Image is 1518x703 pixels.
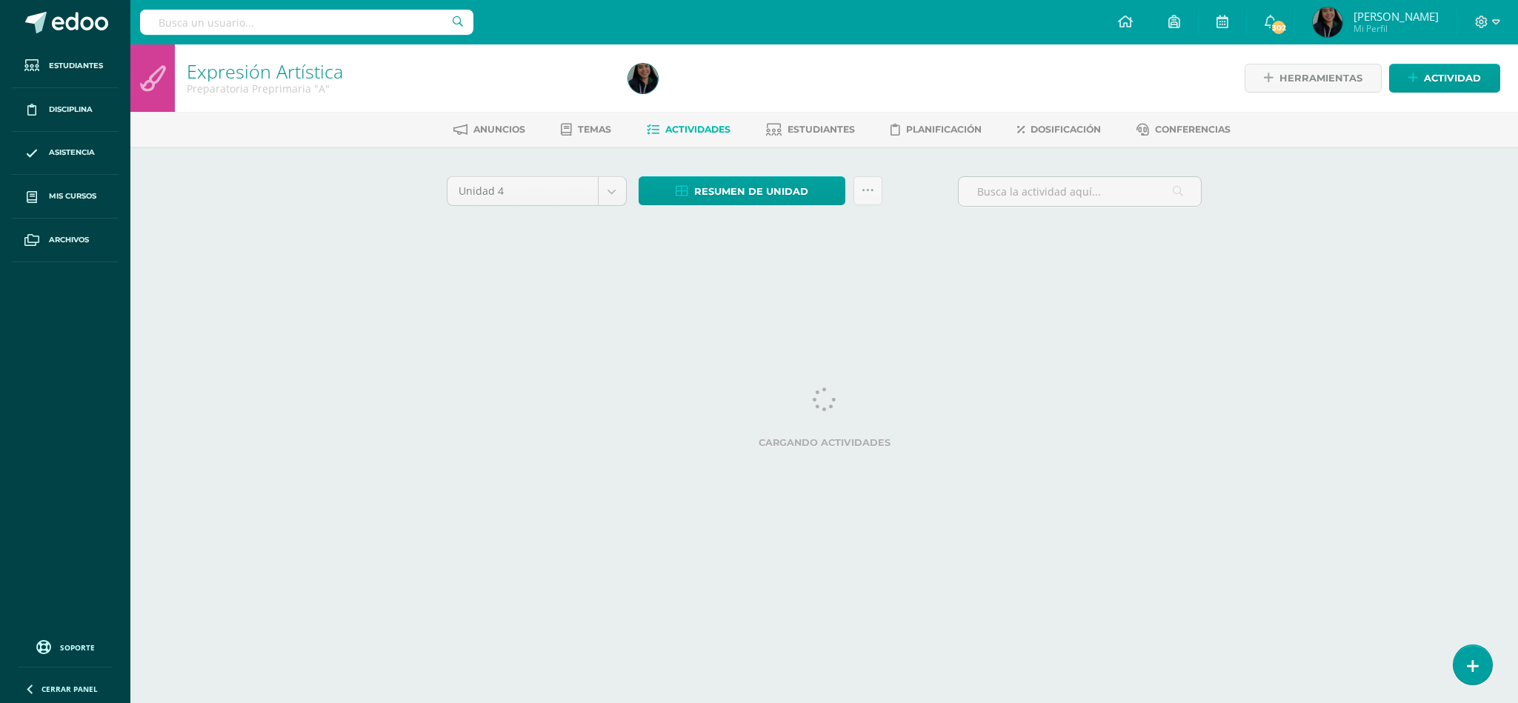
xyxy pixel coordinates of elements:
[49,104,93,116] span: Disciplina
[18,636,113,656] a: Soporte
[665,124,730,135] span: Actividades
[891,118,982,141] a: Planificación
[12,219,119,262] a: Archivos
[1017,118,1101,141] a: Dosificación
[1279,64,1362,92] span: Herramientas
[1313,7,1342,37] img: 05b0c392cdf5122faff8de1dd3fa3244.png
[639,176,845,205] a: Resumen de unidad
[1354,22,1439,35] span: Mi Perfil
[1271,19,1287,36] span: 302
[49,147,95,159] span: Asistencia
[1424,64,1481,92] span: Actividad
[788,124,855,135] span: Estudiantes
[187,61,610,81] h1: Expresión Artística
[694,178,808,205] span: Resumen de unidad
[41,684,98,694] span: Cerrar panel
[906,124,982,135] span: Planificación
[12,44,119,88] a: Estudiantes
[49,190,96,202] span: Mis cursos
[187,59,343,84] a: Expresión Artística
[766,118,855,141] a: Estudiantes
[561,118,611,141] a: Temas
[447,437,1202,448] label: Cargando actividades
[647,118,730,141] a: Actividades
[628,64,658,93] img: 05b0c392cdf5122faff8de1dd3fa3244.png
[1155,124,1231,135] span: Conferencias
[1389,64,1500,93] a: Actividad
[49,60,103,72] span: Estudiantes
[12,88,119,132] a: Disciplina
[959,177,1201,206] input: Busca la actividad aquí...
[1354,9,1439,24] span: [PERSON_NAME]
[187,81,610,96] div: Preparatoria Preprimaria 'A'
[1031,124,1101,135] span: Dosificación
[1245,64,1382,93] a: Herramientas
[473,124,525,135] span: Anuncios
[12,132,119,176] a: Asistencia
[1136,118,1231,141] a: Conferencias
[459,177,587,205] span: Unidad 4
[578,124,611,135] span: Temas
[453,118,525,141] a: Anuncios
[447,177,626,205] a: Unidad 4
[60,642,95,653] span: Soporte
[140,10,473,35] input: Busca un usuario...
[49,234,89,246] span: Archivos
[12,175,119,219] a: Mis cursos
